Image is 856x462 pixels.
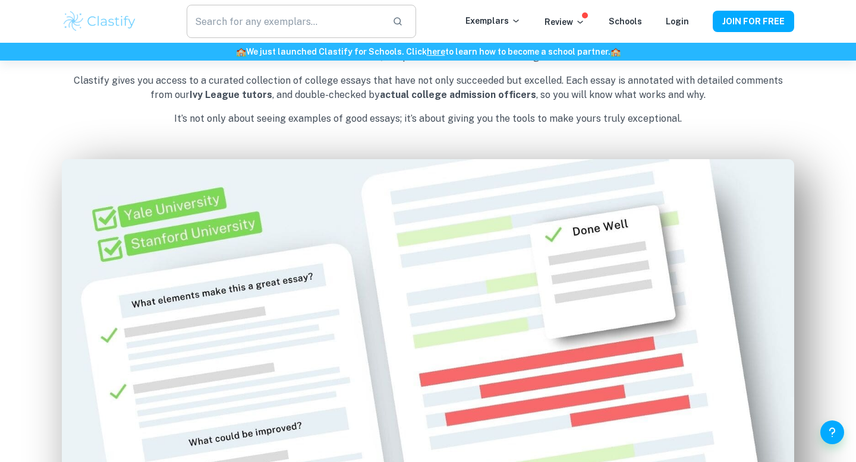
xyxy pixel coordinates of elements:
b: Ivy League tutors [190,89,272,100]
span: 🏫 [610,47,621,56]
b: actual college admission officers [380,89,536,100]
a: Login [666,17,689,26]
input: Search for any exemplars... [187,5,383,38]
span: 🏫 [236,47,246,56]
button: JOIN FOR FREE [713,11,794,32]
p: Review [545,15,585,29]
img: Clastify logo [62,10,137,33]
h6: We just launched Clastify for Schools. Click to learn how to become a school partner. [2,45,854,58]
p: Exemplars [465,14,521,27]
a: here [427,47,445,56]
p: Clastify gives you access to a curated collection of college essays that have not only succeeded ... [62,74,794,102]
button: Help and Feedback [820,420,844,444]
p: It’s not only about seeing examples of good essays; it’s about giving you the tools to make yours... [62,112,794,126]
a: Schools [609,17,642,26]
